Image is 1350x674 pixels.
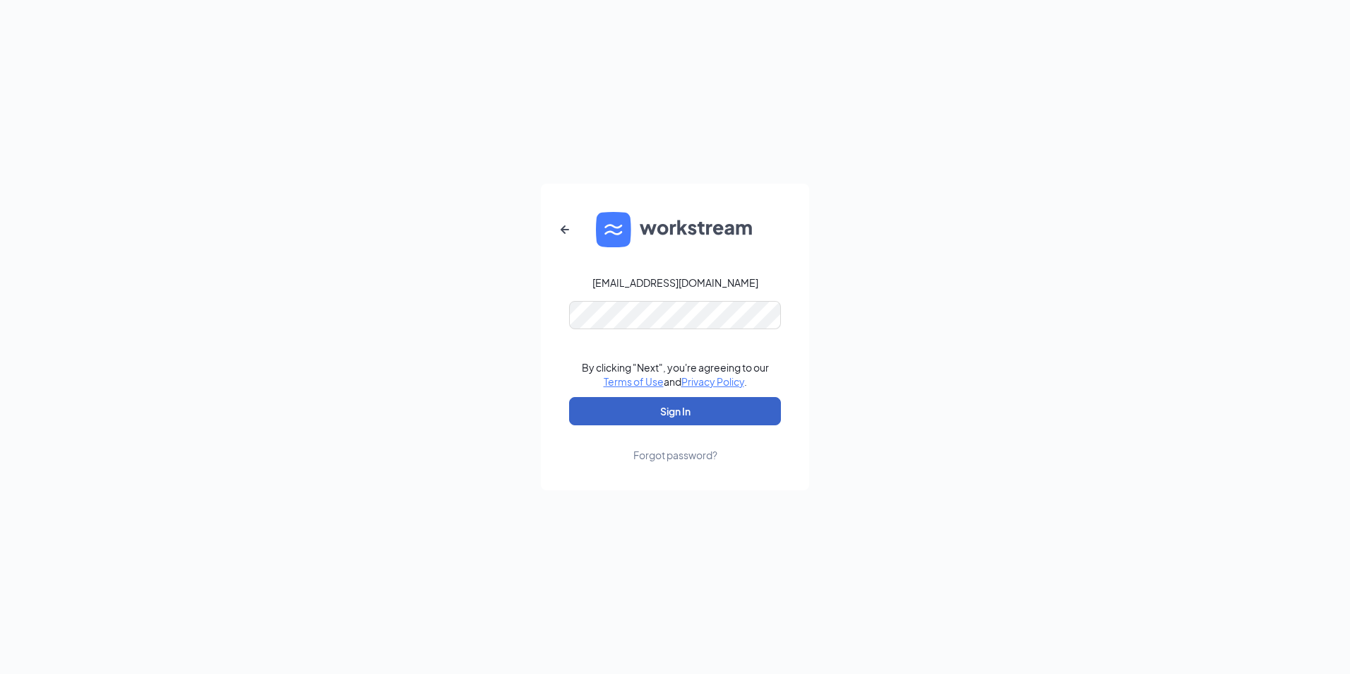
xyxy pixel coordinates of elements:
[633,448,717,462] div: Forgot password?
[548,213,582,247] button: ArrowLeftNew
[582,360,769,389] div: By clicking "Next", you're agreeing to our and .
[596,212,754,247] img: WS logo and Workstream text
[556,221,573,238] svg: ArrowLeftNew
[633,425,717,462] a: Forgot password?
[592,276,758,290] div: [EMAIL_ADDRESS][DOMAIN_NAME]
[604,375,664,388] a: Terms of Use
[569,397,781,425] button: Sign In
[681,375,744,388] a: Privacy Policy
